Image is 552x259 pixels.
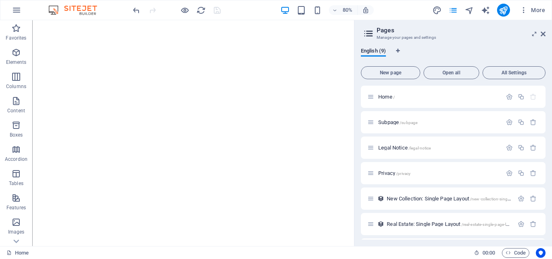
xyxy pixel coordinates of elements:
[341,5,354,15] h6: 80%
[362,6,369,14] i: On resize automatically adjust zoom level to fit chosen device.
[8,229,25,235] p: Images
[482,66,546,79] button: All Settings
[409,146,431,150] span: /legal-notice
[518,119,525,126] div: Duplicate
[180,5,190,15] button: Click here to leave preview mode and continue editing
[196,6,206,15] i: Reload page
[387,196,533,202] span: Click to open page
[481,6,490,15] i: AI Writer
[361,48,546,63] div: Language Tabs
[499,6,508,15] i: Publish
[6,59,27,65] p: Elements
[518,221,525,227] div: Settings
[449,6,458,15] i: Pages (Ctrl+Alt+S)
[376,120,502,125] div: Subpage/subpage
[378,94,395,100] span: Click to open page
[377,27,546,34] h2: Pages
[361,66,420,79] button: New page
[6,204,26,211] p: Features
[530,221,537,227] div: Remove
[518,144,525,151] div: Duplicate
[9,180,23,187] p: Tables
[387,221,516,227] span: Click to open page
[465,6,474,15] i: Navigator
[6,35,26,41] p: Favorites
[502,248,529,258] button: Code
[384,196,514,201] div: New Collection: Single Page Layout/new-collection-single-page-layout
[378,119,417,125] span: Click to open page
[482,248,495,258] span: 00 00
[449,5,458,15] button: pages
[131,5,141,15] button: undo
[506,119,513,126] div: Settings
[530,93,537,100] div: The startpage cannot be deleted
[506,93,513,100] div: Settings
[530,170,537,177] div: Remove
[497,4,510,17] button: publish
[5,156,27,162] p: Accordion
[474,248,495,258] h6: Session time
[364,70,417,75] span: New page
[488,250,489,256] span: :
[377,195,384,202] div: This layout is used as a template for all items (e.g. a blog post) of this collection. The conten...
[361,46,386,57] span: English (9)
[461,222,516,227] span: /real-estate-single-page-layout
[376,94,502,99] div: Home/
[6,83,26,90] p: Columns
[132,6,141,15] i: Undo: Delete elements (Ctrl+Z)
[506,144,513,151] div: Settings
[378,145,431,151] span: Click to open page
[376,171,502,176] div: Privacy/privacy
[536,248,546,258] button: Usercentrics
[384,221,514,227] div: Real Estate: Single Page Layout/real-estate-single-page-layout
[518,93,525,100] div: Duplicate
[432,5,442,15] button: design
[520,6,545,14] span: More
[376,145,502,150] div: Legal Notice/legal-notice
[396,171,411,176] span: /privacy
[481,5,491,15] button: text_generator
[6,248,29,258] a: Click to cancel selection. Double-click to open Pages
[486,70,542,75] span: All Settings
[516,4,548,17] button: More
[7,107,25,114] p: Content
[427,70,476,75] span: Open all
[423,66,479,79] button: Open all
[432,6,442,15] i: Design (Ctrl+Alt+Y)
[530,144,537,151] div: Remove
[196,5,206,15] button: reload
[377,34,529,41] h3: Manage your pages and settings
[465,5,474,15] button: navigator
[393,95,395,99] span: /
[10,132,23,138] p: Boxes
[518,170,525,177] div: Duplicate
[506,248,526,258] span: Code
[506,170,513,177] div: Settings
[329,5,358,15] button: 80%
[46,5,107,15] img: Editor Logo
[470,197,533,201] span: /new-collection-single-page-layout
[377,221,384,227] div: This layout is used as a template for all items (e.g. a blog post) of this collection. The conten...
[518,195,525,202] div: Settings
[378,170,411,176] span: Click to open page
[530,119,537,126] div: Remove
[530,195,537,202] div: Remove
[400,120,417,125] span: /subpage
